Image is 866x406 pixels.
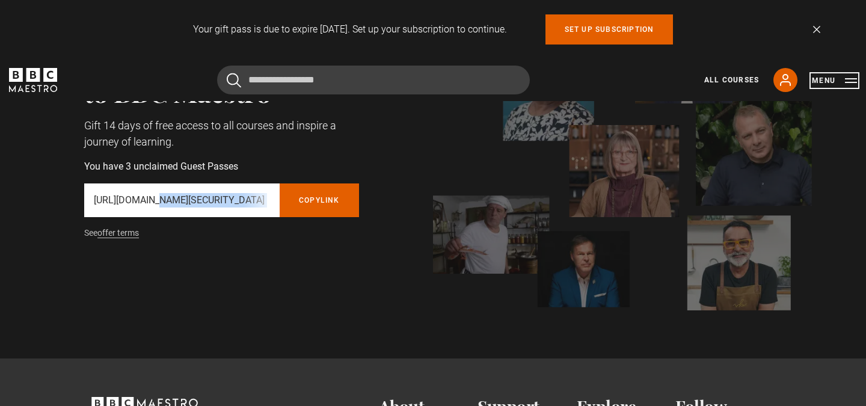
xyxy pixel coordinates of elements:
[94,193,270,208] p: [URL][DOMAIN_NAME][SECURITY_DATA]
[84,117,359,150] p: Gift 14 days of free access to all courses and inspire a journey of learning.
[280,183,359,217] button: Copylink
[704,75,759,85] a: All Courses
[84,46,359,108] h2: Introduce your friends to BBC Maestro
[812,75,857,87] button: Toggle navigation
[227,73,241,88] button: Submit the search query
[545,14,674,45] a: Set up subscription
[193,22,507,37] p: Your gift pass is due to expire [DATE]. Set up your subscription to continue.
[9,68,57,92] svg: BBC Maestro
[217,66,530,94] input: Search
[97,228,139,238] a: offer terms
[84,159,359,174] p: You have 3 unclaimed Guest Passes
[84,227,359,239] p: See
